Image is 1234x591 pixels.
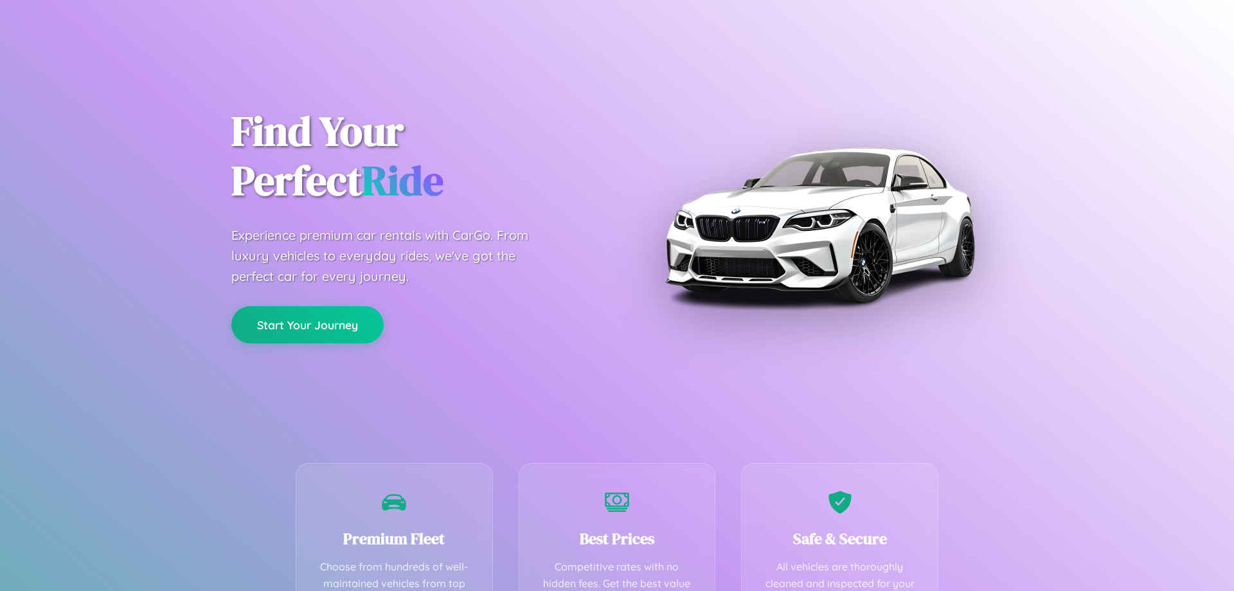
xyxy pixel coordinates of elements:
[231,306,384,343] button: Start Your Journey
[231,107,598,206] h1: Find Your Perfect
[231,225,553,287] p: Experience premium car rentals with CarGo. From luxury vehicles to everyday rides, we've got the ...
[316,528,473,549] h3: Premium Fleet
[539,528,696,549] h3: Best Prices
[659,64,980,386] img: Premium BMW car rental vehicle
[362,152,443,208] span: Ride
[761,528,918,549] h3: Safe & Secure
